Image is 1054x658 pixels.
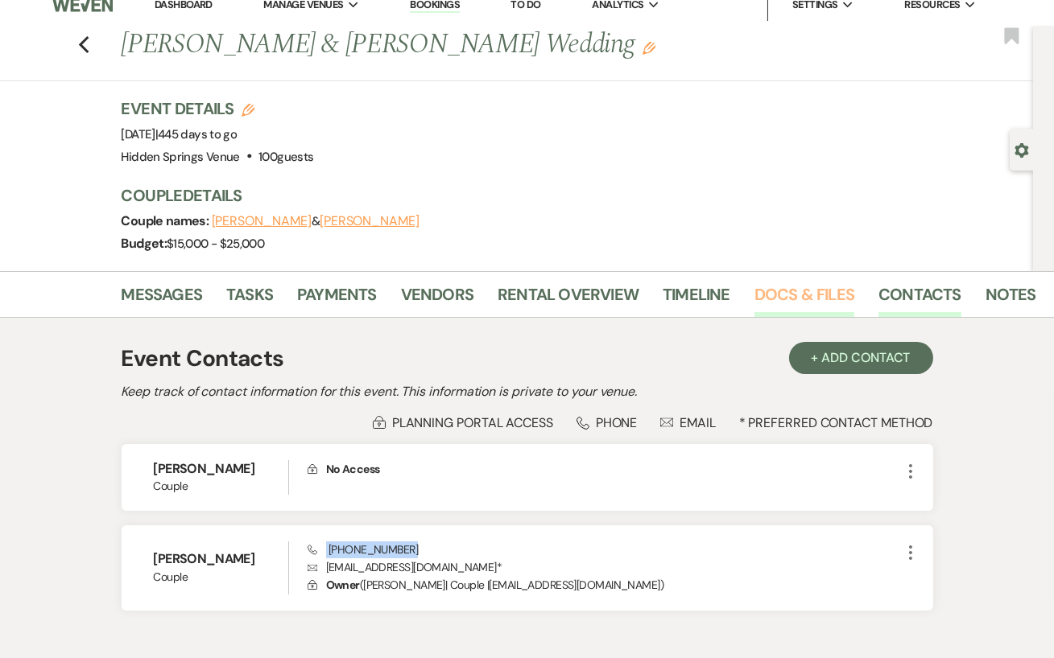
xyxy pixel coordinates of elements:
[154,550,288,568] h6: [PERSON_NAME]
[498,282,639,317] a: Rental Overview
[122,235,167,252] span: Budget:
[158,126,237,142] span: 445 days to go
[308,558,901,576] p: [EMAIL_ADDRESS][DOMAIN_NAME] *
[122,282,203,317] a: Messages
[212,213,420,229] span: &
[308,576,901,594] p: ( [PERSON_NAME] | Couple | [EMAIL_ADDRESS][DOMAIN_NAME] )
[878,282,961,317] a: Contacts
[373,414,553,431] div: Planning Portal Access
[326,578,360,592] span: Owner
[122,126,238,142] span: [DATE]
[789,342,933,374] button: + Add Contact
[154,460,288,478] h6: [PERSON_NAME]
[577,414,638,431] div: Phone
[1015,142,1029,157] button: Open lead details
[660,414,716,431] div: Email
[643,40,655,55] button: Edit
[167,236,264,252] span: $15,000 - $25,000
[155,126,237,142] span: |
[212,215,312,228] button: [PERSON_NAME]
[122,414,933,431] div: * Preferred Contact Method
[308,542,418,557] span: [PHONE_NUMBER]
[122,342,284,376] h1: Event Contacts
[154,478,288,495] span: Couple
[258,149,313,165] span: 100 guests
[663,282,730,317] a: Timeline
[154,569,288,586] span: Couple
[320,215,420,228] button: [PERSON_NAME]
[226,282,273,317] a: Tasks
[122,97,314,120] h3: Event Details
[297,282,377,317] a: Payments
[122,184,1018,207] h3: Couple Details
[122,382,933,401] h2: Keep track of contact information for this event. This information is private to your venue.
[754,282,854,317] a: Docs & Files
[122,149,240,165] span: Hidden Springs Venue
[986,282,1036,317] a: Notes
[326,462,380,476] span: No Access
[401,282,473,317] a: Vendors
[122,212,212,229] span: Couple names:
[122,26,843,64] h1: [PERSON_NAME] & [PERSON_NAME] Wedding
